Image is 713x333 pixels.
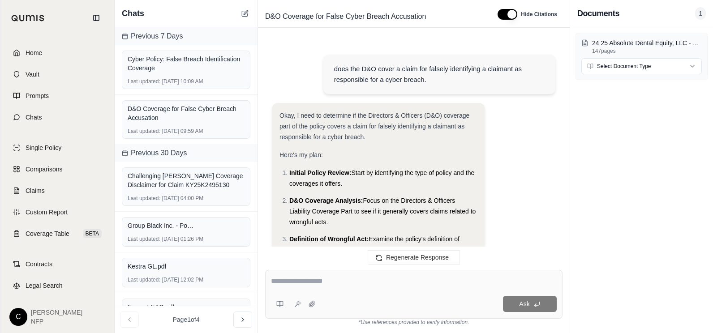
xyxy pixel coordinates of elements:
[26,208,68,217] span: Custom Report
[26,260,52,269] span: Contracts
[289,235,460,264] span: Examine the policy's definition of "Wrongful Act" to see if it could encompass falsely accusing s...
[31,308,82,317] span: [PERSON_NAME]
[31,317,82,326] span: NFP
[122,7,144,20] span: Chats
[128,55,245,73] div: Cyber Policy: False Breach Identification Coverage
[128,78,245,85] div: [DATE] 10:09 AM
[262,9,430,24] span: D&O Coverage for False Cyber Breach Accusation
[26,48,42,57] span: Home
[128,235,245,243] div: [DATE] 01:26 PM
[115,144,258,162] div: Previous 30 Days
[265,319,563,326] div: *Use references provided to verify information.
[26,91,49,100] span: Prompts
[128,78,160,85] span: Last updated:
[581,38,702,55] button: 24 25 Absolute Dental Equity, LLC - Mgmt Policy.pdf147pages
[128,276,160,283] span: Last updated:
[334,64,545,85] div: does the D&O cover a claim for falsely identifying a claimant as responsible for a cyber breach.
[289,197,476,226] span: Focus on the Directors & Officers Liability Coverage Part to see if it generally covers claims re...
[115,27,258,45] div: Previous 7 Days
[128,195,160,202] span: Last updated:
[26,281,63,290] span: Legal Search
[128,128,160,135] span: Last updated:
[128,195,245,202] div: [DATE] 04:00 PM
[368,250,460,265] button: Regenerate Response
[6,86,109,106] a: Prompts
[6,202,109,222] a: Custom Report
[6,43,109,63] a: Home
[128,128,245,135] div: [DATE] 09:59 AM
[128,303,174,312] span: Everest E&O.pdf
[386,254,449,261] span: Regenerate Response
[6,107,109,127] a: Chats
[6,159,109,179] a: Comparisons
[519,300,529,307] span: Ask
[503,296,557,312] button: Ask
[6,138,109,158] a: Single Policy
[521,11,557,18] span: Hide Citations
[128,262,166,271] span: Kestra GL.pdf
[279,151,323,158] span: Here's my plan:
[89,11,103,25] button: Collapse sidebar
[128,235,160,243] span: Last updated:
[128,221,195,230] span: Group Black Inc. - Policy (AllDigital).pdf
[6,181,109,201] a: Claims
[592,47,702,55] p: 147 pages
[128,276,245,283] div: [DATE] 12:02 PM
[289,169,352,176] span: Initial Policy Review:
[83,229,102,238] span: BETA
[26,186,45,195] span: Claims
[128,104,245,122] div: D&O Coverage for False Cyber Breach Accusation
[6,254,109,274] a: Contracts
[6,224,109,243] a: Coverage TableBETA
[240,8,250,19] button: New Chat
[279,112,469,141] span: Okay, I need to determine if the Directors & Officers (D&O) coverage part of the policy covers a ...
[11,15,45,21] img: Qumis Logo
[9,308,27,326] div: C
[26,70,39,79] span: Vault
[289,169,474,187] span: Start by identifying the type of policy and the coverages it offers.
[592,38,702,47] p: 24 25 Absolute Dental Equity, LLC - Mgmt Policy.pdf
[695,7,706,20] span: 1
[6,64,109,84] a: Vault
[577,7,619,20] h3: Documents
[26,229,69,238] span: Coverage Table
[173,315,200,324] span: Page 1 of 4
[289,235,369,243] span: Definition of Wrongful Act:
[262,9,487,24] div: Edit Title
[26,113,42,122] span: Chats
[26,165,62,174] span: Comparisons
[128,171,245,189] div: Challenging [PERSON_NAME] Coverage Disclaimer for Claim KY25K2495130
[26,143,61,152] span: Single Policy
[6,276,109,295] a: Legal Search
[289,197,363,204] span: D&O Coverage Analysis:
